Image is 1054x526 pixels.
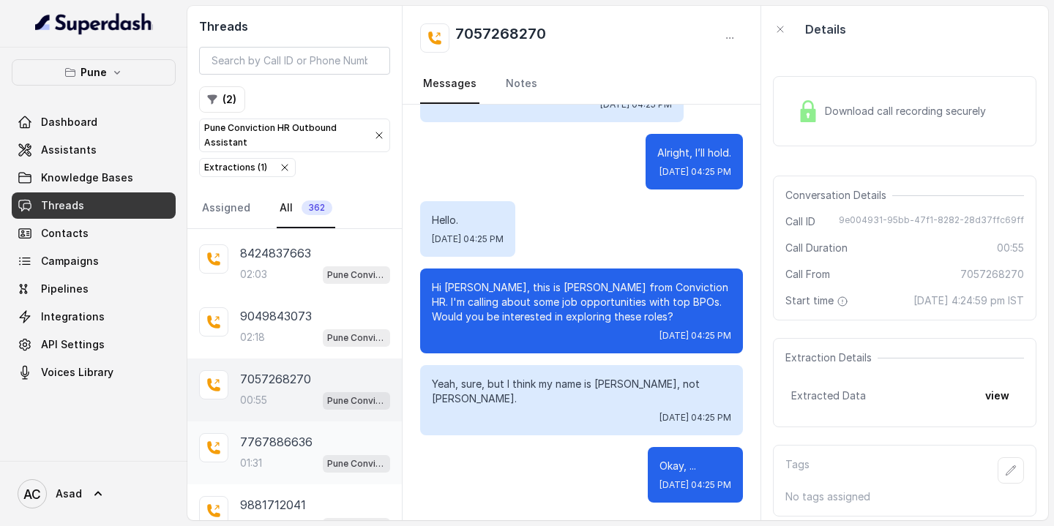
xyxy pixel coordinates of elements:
input: Search by Call ID or Phone Number [199,47,390,75]
span: Dashboard [41,115,97,129]
p: Tags [785,457,810,484]
p: Pune [81,64,107,81]
p: Hello. [432,213,504,228]
span: Extracted Data [791,388,866,403]
span: Threads [41,198,84,213]
span: Download call recording securely [825,104,992,119]
a: Dashboard [12,109,176,135]
p: Details [805,20,846,38]
button: Pune Conviction HR Outbound Assistant [199,119,390,152]
button: Pune [12,59,176,86]
span: [DATE] 04:25 PM [659,412,731,424]
a: Assistants [12,137,176,163]
p: 7057268270 [240,370,311,388]
h2: Threads [199,18,390,35]
p: 02:03 [240,267,267,282]
nav: Tabs [199,189,390,228]
a: Integrations [12,304,176,330]
span: Voices Library [41,365,113,380]
span: [DATE] 04:25 PM [659,166,731,178]
p: 7767886636 [240,433,313,451]
span: Contacts [41,226,89,241]
div: Extractions ( 1 ) [204,160,267,175]
a: Threads [12,192,176,219]
p: 01:31 [240,456,262,470]
a: All362 [277,189,335,228]
a: Assigned [199,189,253,228]
span: 7057268270 [960,267,1024,282]
p: Alright, I’ll hold. [657,146,731,160]
p: Hi [PERSON_NAME], this is [PERSON_NAME] from Conviction HR. I'm calling about some job opportunit... [432,280,731,324]
span: Call ID [785,214,815,229]
p: 8424837663 [240,244,311,262]
span: 362 [302,200,332,215]
p: 9881712041 [240,496,306,514]
p: No tags assigned [785,489,1024,504]
text: AC [23,486,41,502]
span: [DATE] 04:25 PM [432,233,504,245]
p: 00:55 [240,393,267,407]
span: Start time [785,293,851,308]
p: Pune Conviction HR Outbound Assistant [327,394,386,408]
a: API Settings [12,331,176,358]
h2: 7057268270 [455,23,546,53]
span: Conversation Details [785,188,892,203]
span: Knowledge Bases [41,170,133,185]
span: Call From [785,267,830,282]
a: Knowledge Bases [12,165,176,191]
span: Assistants [41,143,97,157]
span: [DATE] 04:25 PM [659,479,731,491]
p: Okay, ... [659,459,731,473]
p: 02:18 [240,330,265,345]
span: Campaigns [41,254,99,268]
span: [DATE] 04:25 PM [659,330,731,342]
p: Pune Conviction HR Outbound Assistant [204,121,362,150]
span: 9e004931-95bb-47f1-8282-28d37ffc69ff [839,214,1024,229]
span: Pipelines [41,282,89,296]
nav: Tabs [420,64,743,104]
span: [DATE] 04:25 PM [600,99,672,110]
img: light.svg [35,12,153,35]
span: 00:55 [997,241,1024,255]
span: Extraction Details [785,350,878,365]
p: Pune Conviction HR Outbound Assistant [327,457,386,471]
a: Pipelines [12,276,176,302]
p: Pune Conviction HR Outbound Assistant [327,331,386,345]
span: Asad [56,486,82,501]
a: Asad [12,473,176,514]
button: view [976,383,1018,409]
span: Integrations [41,309,105,324]
a: Contacts [12,220,176,247]
button: Extractions (1) [199,158,296,177]
button: (2) [199,86,245,113]
a: Campaigns [12,248,176,274]
a: Messages [420,64,479,104]
p: Yeah, sure, but I think my name is [PERSON_NAME], not [PERSON_NAME]. [432,377,731,406]
a: Notes [503,64,540,104]
img: Lock Icon [797,100,819,122]
p: 9049843073 [240,307,312,325]
span: [DATE] 4:24:59 pm IST [913,293,1024,308]
a: Voices Library [12,359,176,386]
p: Pune Conviction HR Outbound Assistant [327,268,386,282]
span: Call Duration [785,241,848,255]
span: API Settings [41,337,105,352]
